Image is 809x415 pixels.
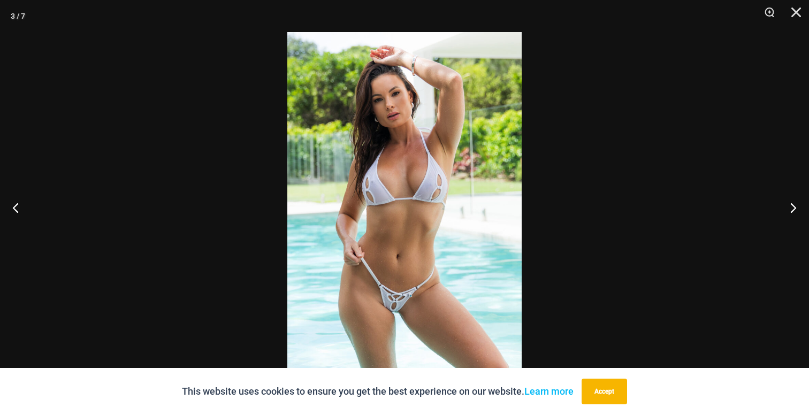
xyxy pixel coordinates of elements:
[11,8,25,24] div: 3 / 7
[524,386,574,397] a: Learn more
[287,32,522,383] img: Breakwater White 3153 Top 4856 Micro Bottom 03
[582,379,627,404] button: Accept
[769,181,809,234] button: Next
[182,383,574,399] p: This website uses cookies to ensure you get the best experience on our website.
